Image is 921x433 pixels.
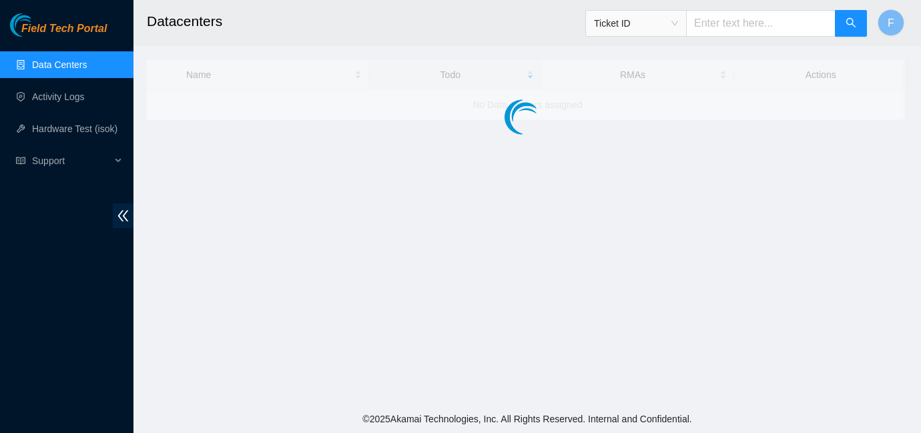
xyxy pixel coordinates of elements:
[113,203,133,228] span: double-left
[32,147,111,174] span: Support
[32,123,117,134] a: Hardware Test (isok)
[32,59,87,70] a: Data Centers
[21,23,107,35] span: Field Tech Portal
[133,405,921,433] footer: © 2025 Akamai Technologies, Inc. All Rights Reserved. Internal and Confidential.
[878,9,904,36] button: F
[686,10,836,37] input: Enter text here...
[846,17,856,30] span: search
[835,10,867,37] button: search
[10,13,67,37] img: Akamai Technologies
[10,24,107,41] a: Akamai TechnologiesField Tech Portal
[16,156,25,165] span: read
[32,91,85,102] a: Activity Logs
[888,15,894,31] span: F
[594,13,678,33] span: Ticket ID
